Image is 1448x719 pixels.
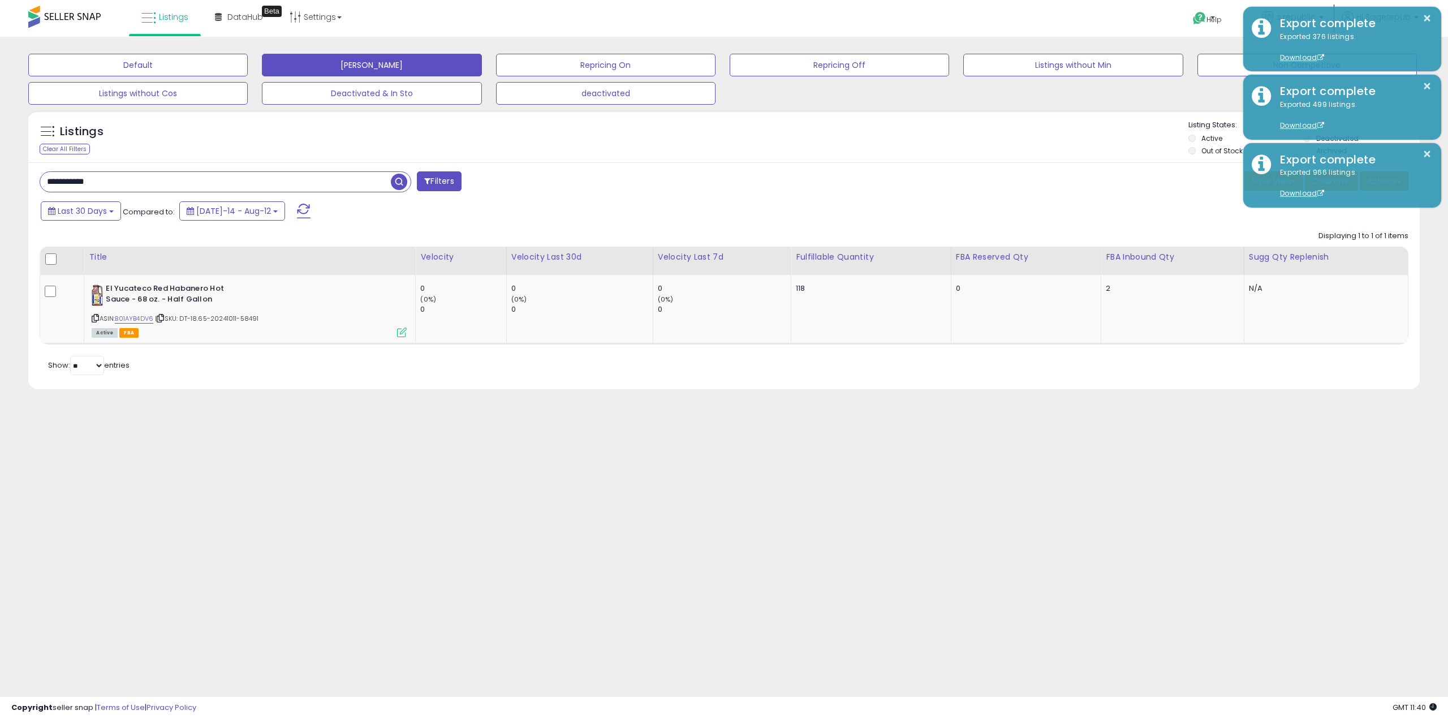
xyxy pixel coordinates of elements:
[1272,167,1433,199] div: Exported 966 listings.
[417,171,461,191] button: Filters
[420,251,501,263] div: Velocity
[511,295,527,304] small: (0%)
[1423,79,1432,93] button: ×
[1318,231,1408,242] div: Displaying 1 to 1 of 1 items
[1249,251,1403,263] div: Sugg Qty Replenish
[123,206,175,217] span: Compared to:
[48,360,130,371] span: Show: entries
[92,328,118,338] span: All listings currently available for purchase on Amazon
[1423,147,1432,161] button: ×
[1106,283,1235,294] div: 2
[496,54,716,76] button: Repricing On
[1188,120,1420,131] p: Listing States:
[496,82,716,105] button: deactivated
[58,205,107,217] span: Last 30 Days
[1423,11,1432,25] button: ×
[658,283,791,294] div: 0
[420,283,506,294] div: 0
[115,314,153,324] a: B01AYB4DV6
[1272,152,1433,168] div: Export complete
[60,124,104,140] h5: Listings
[262,6,282,17] div: Tooltip anchor
[1280,120,1324,130] a: Download
[420,295,436,304] small: (0%)
[41,201,121,221] button: Last 30 Days
[658,251,786,263] div: Velocity Last 7d
[1272,32,1433,63] div: Exported 376 listings.
[1106,251,1239,263] div: FBA inbound Qty
[1244,247,1408,275] th: Please note that this number is a calculation based on your required days of coverage and your ve...
[511,283,653,294] div: 0
[1280,188,1324,198] a: Download
[155,314,258,323] span: | SKU: DT-18.65-20241011-58491
[28,82,248,105] button: Listings without Cos
[658,304,791,315] div: 0
[420,304,506,315] div: 0
[227,11,263,23] span: DataHub
[1201,146,1243,156] label: Out of Stock
[262,54,481,76] button: [PERSON_NAME]
[1197,54,1417,76] button: Non Competitive
[1201,134,1222,143] label: Active
[511,304,653,315] div: 0
[1280,53,1324,62] a: Download
[796,251,946,263] div: Fulfillable Quantity
[1192,11,1206,25] i: Get Help
[106,283,243,307] b: El Yucateco Red Habanero Hot Sauce - 68 oz. - Half Gallon
[1272,100,1433,131] div: Exported 499 listings.
[196,205,271,217] span: [DATE]-14 - Aug-12
[262,82,481,105] button: Deactivated & In Sto
[92,283,103,306] img: 417EtJddqgL._SL40_.jpg
[159,11,188,23] span: Listings
[28,54,248,76] button: Default
[658,295,674,304] small: (0%)
[956,283,1093,294] div: 0
[730,54,949,76] button: Repricing Off
[1272,83,1433,100] div: Export complete
[963,54,1183,76] button: Listings without Min
[1272,15,1433,32] div: Export complete
[119,328,139,338] span: FBA
[956,251,1097,263] div: FBA Reserved Qty
[511,251,648,263] div: Velocity Last 30d
[179,201,285,221] button: [DATE]-14 - Aug-12
[1206,15,1222,24] span: Help
[92,283,407,336] div: ASIN:
[40,144,90,154] div: Clear All Filters
[1184,3,1244,37] a: Help
[89,251,411,263] div: Title
[796,283,942,294] div: 118
[1249,283,1399,294] div: N/A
